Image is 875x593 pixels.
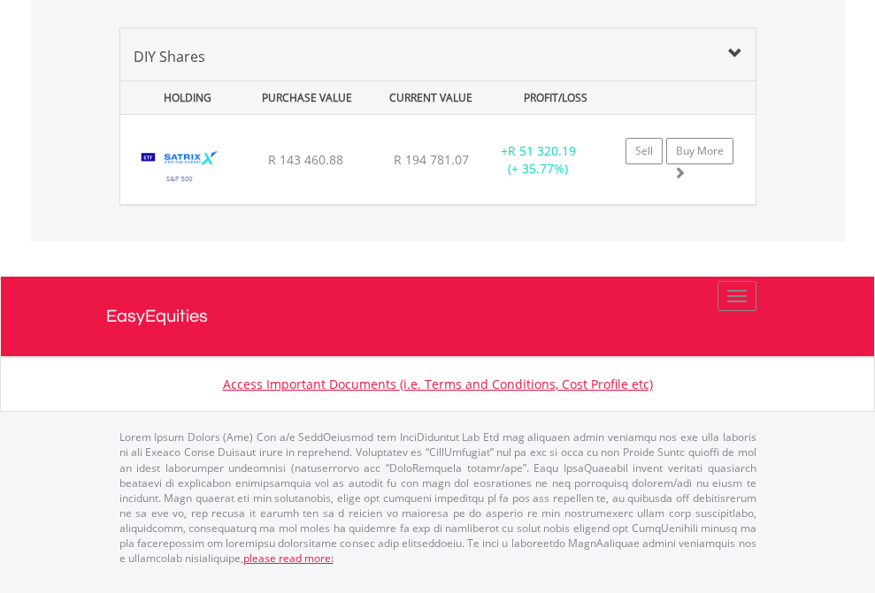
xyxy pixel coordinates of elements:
[129,137,231,200] img: TFSA.STX500.png
[122,81,242,114] div: HOLDING
[268,151,343,168] span: R 143 460.88
[223,376,653,392] a: Access Important Documents (i.e. Terms and Conditions, Cost Profile etc)
[247,81,367,114] div: PURCHASE VALUE
[371,81,491,114] div: CURRENT VALUE
[495,81,616,114] div: PROFIT/LOSS
[483,142,594,178] div: + (+ 35.77%)
[666,138,733,164] a: Buy More
[119,430,756,566] p: Lorem Ipsum Dolors (Ame) Con a/e SeddOeiusmod tem InciDiduntut Lab Etd mag aliquaen admin veniamq...
[626,138,663,164] a: Sell
[394,151,469,168] span: R 194 781.07
[508,142,576,159] span: R 51 320.19
[243,551,334,566] a: please read more:
[134,47,205,66] span: DIY Shares
[106,277,770,356] a: EasyEquities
